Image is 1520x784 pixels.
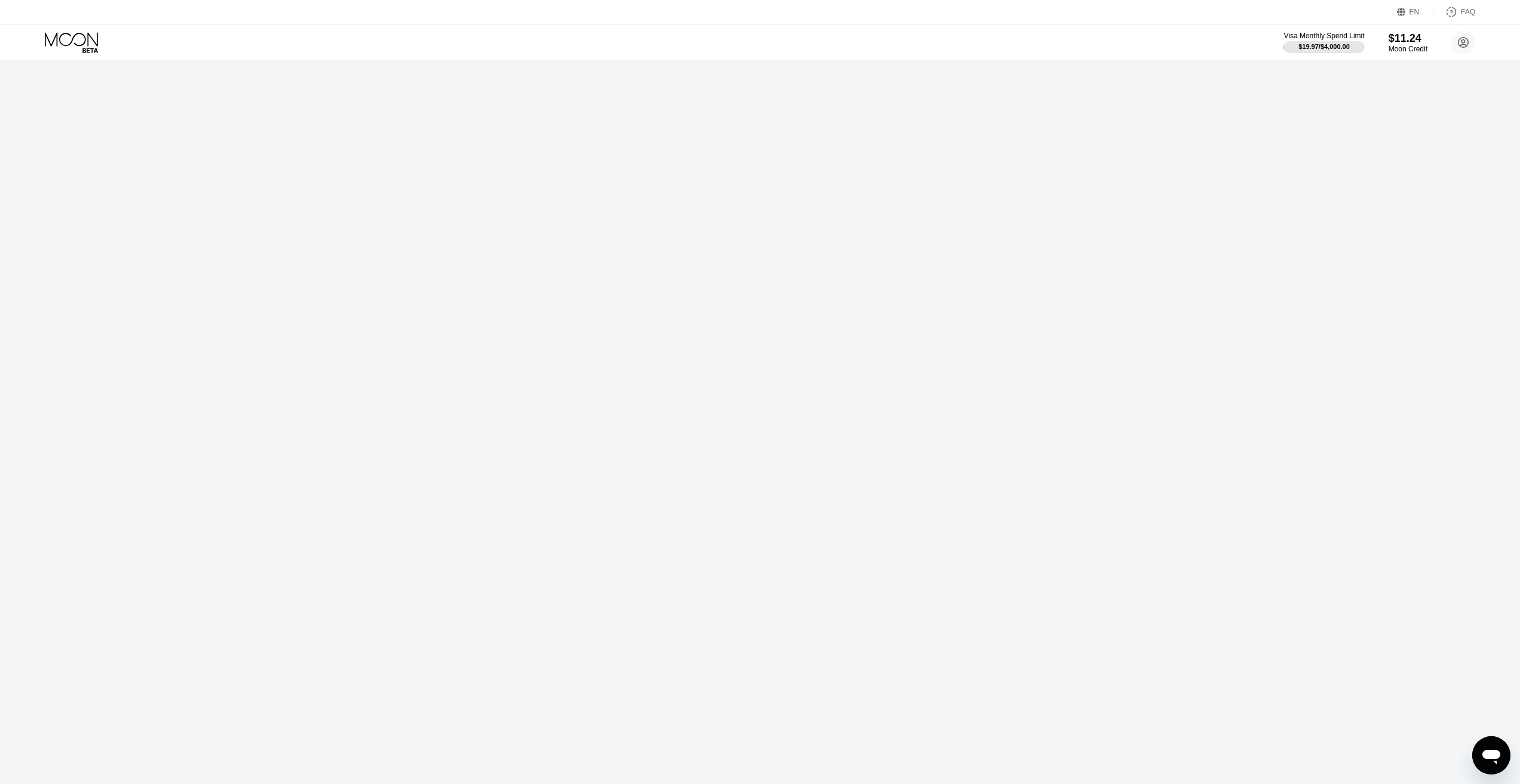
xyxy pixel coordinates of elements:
div: FAQ [1433,6,1475,18]
div: EN [1410,8,1420,16]
div: Moon Credit [1389,45,1427,53]
div: Visa Monthly Spend Limit [1283,32,1364,40]
div: $19.97 / $4,000.00 [1298,43,1350,50]
div: FAQ [1461,8,1475,16]
div: EN [1397,6,1433,18]
div: $11.24Moon Credit [1389,32,1427,53]
iframe: Button to launch messaging window [1472,736,1510,774]
div: $11.24 [1389,32,1427,45]
div: Visa Monthly Spend Limit$19.97/$4,000.00 [1283,32,1364,53]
